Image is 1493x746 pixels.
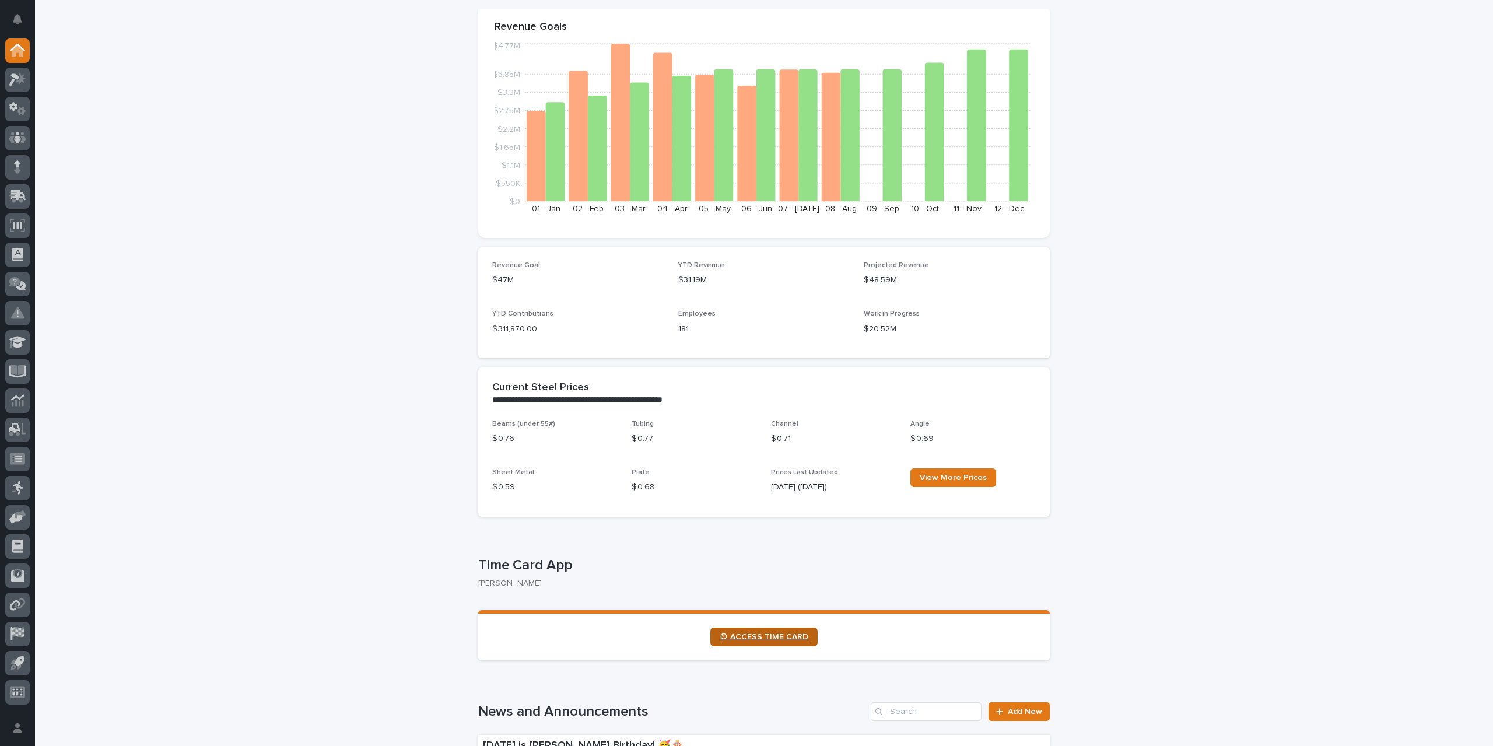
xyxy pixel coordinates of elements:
[910,468,996,487] a: View More Prices
[573,205,604,213] text: 02 - Feb
[632,481,757,493] p: $ 0.68
[632,469,650,476] span: Plate
[678,310,716,317] span: Employees
[741,205,772,213] text: 06 - Jun
[989,702,1050,721] a: Add New
[771,433,896,445] p: $ 0.71
[497,125,520,133] tspan: $2.2M
[910,433,1036,445] p: $ 0.69
[1008,708,1042,716] span: Add New
[994,205,1024,213] text: 12 - Dec
[493,71,520,79] tspan: $3.85M
[478,557,1045,574] p: Time Card App
[864,323,1036,335] p: $20.52M
[678,323,850,335] p: 181
[492,421,555,428] span: Beams (under 55#)
[771,481,896,493] p: [DATE] ([DATE])
[493,42,520,50] tspan: $4.77M
[825,205,857,213] text: 08 - Aug
[678,274,850,286] p: $31.19M
[494,143,520,151] tspan: $1.65M
[864,274,1036,286] p: $48.59M
[871,702,982,721] input: Search
[493,107,520,115] tspan: $2.75M
[492,323,664,335] p: $ 311,870.00
[492,310,553,317] span: YTD Contributions
[710,628,818,646] a: ⏲ ACCESS TIME CARD
[771,421,798,428] span: Channel
[532,205,560,213] text: 01 - Jan
[492,262,540,269] span: Revenue Goal
[478,703,866,720] h1: News and Announcements
[496,179,520,187] tspan: $550K
[492,381,589,394] h2: Current Steel Prices
[15,14,30,33] div: Notifications
[699,205,731,213] text: 05 - May
[720,633,808,641] span: ⏲ ACCESS TIME CARD
[632,433,757,445] p: $ 0.77
[497,89,520,97] tspan: $3.3M
[920,474,987,482] span: View More Prices
[910,421,930,428] span: Angle
[492,481,618,493] p: $ 0.59
[5,7,30,31] button: Notifications
[911,205,939,213] text: 10 - Oct
[778,205,819,213] text: 07 - [DATE]
[657,205,688,213] text: 04 - Apr
[492,469,534,476] span: Sheet Metal
[954,205,982,213] text: 11 - Nov
[510,198,520,206] tspan: $0
[864,262,929,269] span: Projected Revenue
[771,469,838,476] span: Prices Last Updated
[615,205,646,213] text: 03 - Mar
[492,433,618,445] p: $ 0.76
[632,421,654,428] span: Tubing
[502,161,520,169] tspan: $1.1M
[864,310,920,317] span: Work in Progress
[867,205,899,213] text: 09 - Sep
[678,262,724,269] span: YTD Revenue
[478,579,1040,589] p: [PERSON_NAME]
[492,274,664,286] p: $47M
[495,21,1033,34] p: Revenue Goals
